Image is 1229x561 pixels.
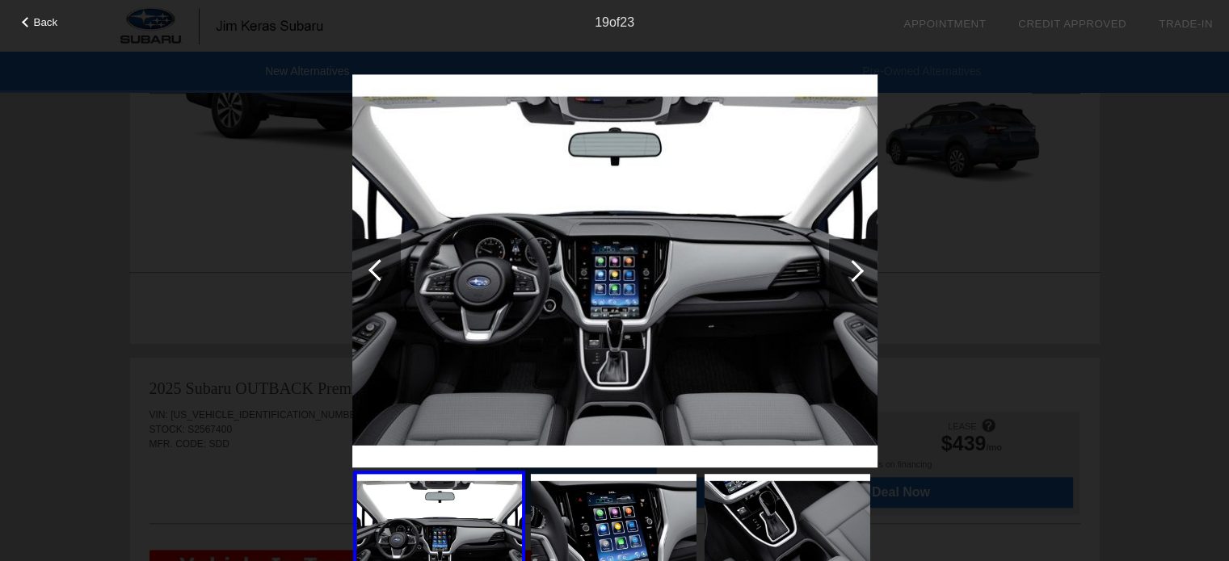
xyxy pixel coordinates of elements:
[1159,18,1213,30] a: Trade-In
[595,15,609,29] span: 19
[903,18,986,30] a: Appointment
[34,16,58,28] span: Back
[620,15,634,29] span: 23
[352,74,878,468] img: 19.jpg
[1018,18,1126,30] a: Credit Approved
